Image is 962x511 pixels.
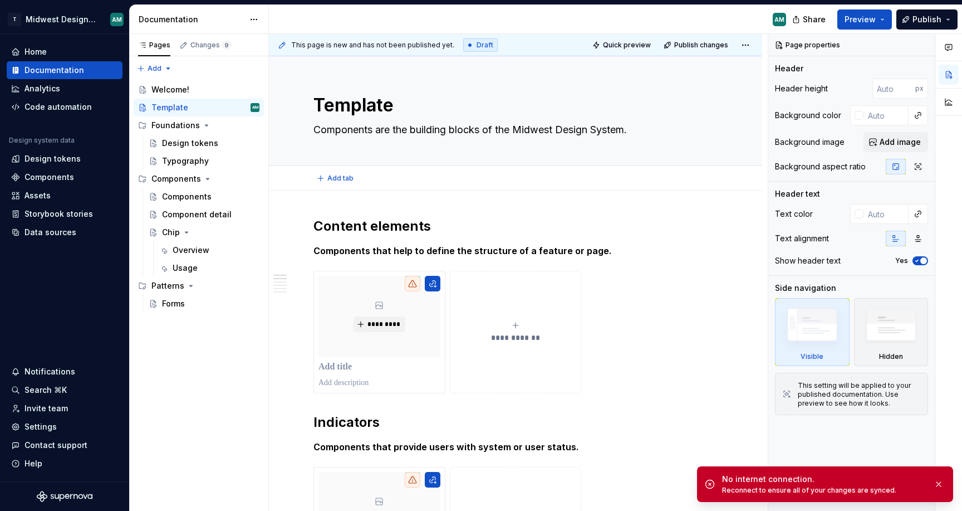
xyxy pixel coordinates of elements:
button: Add image [863,132,928,152]
textarea: Template [311,92,715,119]
div: Welcome! [151,84,189,95]
button: Contact support [7,436,122,454]
div: Storybook stories [24,208,93,220]
a: Overview [155,241,264,259]
button: Notifications [7,363,122,381]
div: Components [24,172,74,183]
strong: Components that help to define the structure of a feature or page. [313,245,612,256]
div: Pages [138,41,170,50]
div: Documentation [139,14,244,25]
div: Settings [24,421,57,432]
div: Typography [162,155,209,167]
div: Chip [162,227,180,238]
div: Header height [775,83,828,94]
div: Usage [173,262,198,274]
span: 9 [222,41,231,50]
div: Show header text [775,255,841,266]
a: Design tokens [7,150,122,168]
a: Components [144,188,264,206]
div: Design system data [9,136,75,145]
div: Patterns [151,280,184,291]
div: Forms [162,298,185,309]
button: Add [134,61,175,76]
h2: Content elements [313,217,718,235]
textarea: Components are the building blocks of the Midwest Design System. [311,121,715,139]
div: Assets [24,190,51,201]
button: Publish [896,9,958,30]
input: Auto [872,79,915,99]
div: Changes [190,41,231,50]
div: AM [252,102,258,113]
button: Help [7,455,122,473]
span: Add [148,64,161,73]
button: Quick preview [589,37,656,53]
button: Share [787,9,833,30]
label: Yes [895,256,908,265]
div: Visible [801,352,823,361]
div: Data sources [24,227,76,238]
div: Design tokens [162,138,218,149]
span: Publish [912,14,941,25]
span: Add image [880,137,921,148]
div: Components [134,170,264,188]
div: Patterns [134,277,264,295]
a: Storybook stories [7,205,122,223]
div: Component detail [162,209,232,220]
div: Midwest Design System [26,14,97,25]
a: Components [7,168,122,186]
div: Template [151,102,188,113]
a: Documentation [7,61,122,79]
div: Analytics [24,83,60,94]
div: Search ⌘K [24,385,67,396]
svg: Supernova Logo [37,491,92,502]
div: Contact support [24,440,87,451]
div: Foundations [151,120,200,131]
a: Analytics [7,80,122,98]
div: Hidden [854,298,929,366]
span: Draft [477,41,493,50]
div: Hidden [879,352,903,361]
a: Data sources [7,223,122,241]
a: Settings [7,418,122,436]
div: Overview [173,245,209,256]
span: Preview [845,14,876,25]
span: Quick preview [603,41,651,50]
div: AM [112,15,122,24]
a: Typography [144,152,264,170]
a: Code automation [7,98,122,116]
a: Invite team [7,400,122,417]
button: Preview [837,9,892,30]
a: Welcome! [134,81,264,99]
p: px [915,84,924,93]
div: No internet connection. [722,474,925,485]
div: Side navigation [775,283,836,294]
button: Search ⌘K [7,381,122,399]
button: Add tab [313,171,359,186]
span: Share [803,14,826,25]
div: Text color [775,208,813,220]
div: Reconnect to ensure all of your changes are synced. [722,486,925,495]
div: Design tokens [24,153,81,164]
div: Code automation [24,101,92,113]
div: T [8,13,21,26]
div: Help [24,458,42,469]
h2: Indicators [313,413,718,431]
span: Publish changes [674,41,728,50]
div: Components [151,173,201,184]
div: Visible [775,298,850,366]
input: Auto [863,105,909,125]
a: Forms [144,295,264,313]
span: This page is new and has not been published yet. [291,41,454,50]
a: Design tokens [144,134,264,152]
span: Add tab [327,174,354,183]
div: Home [24,46,47,57]
a: Usage [155,259,264,277]
div: Notifications [24,366,75,377]
div: Background color [775,110,841,121]
div: Header [775,63,803,74]
div: Components [162,191,212,202]
div: Documentation [24,65,84,76]
div: Foundations [134,116,264,134]
div: AM [774,15,784,24]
